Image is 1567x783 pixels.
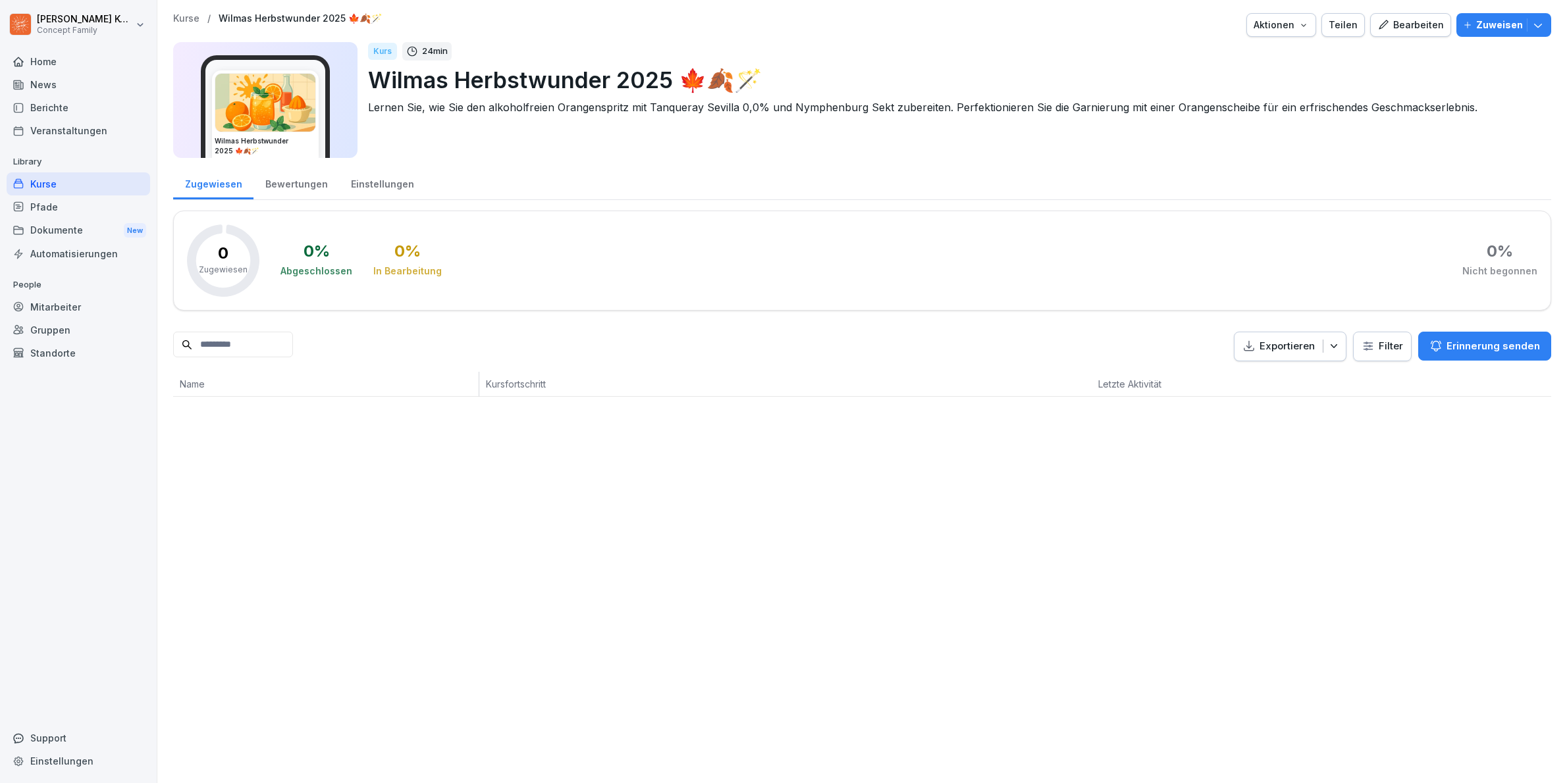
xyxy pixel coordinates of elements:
p: People [7,274,150,295]
button: Aktionen [1246,13,1316,37]
p: Letzte Aktivität [1098,377,1277,391]
p: Kursfortschritt [486,377,855,391]
p: 0 [218,245,228,261]
div: Aktionen [1254,18,1309,32]
a: Automatisierungen [7,242,150,265]
a: Einstellungen [339,166,425,199]
p: Zuweisen [1476,18,1523,32]
a: DokumenteNew [7,218,150,243]
p: Name [180,377,472,391]
a: News [7,73,150,96]
p: Exportieren [1260,339,1315,354]
a: Bewertungen [253,166,339,199]
button: Erinnerung senden [1418,332,1551,361]
p: Library [7,151,150,172]
a: Wilmas Herbstwunder 2025 🍁🍂🪄 [219,13,382,24]
a: Mitarbeiter [7,295,150,318]
div: New [124,223,146,238]
p: Erinnerung senden [1447,339,1540,353]
p: Concept Family [37,26,133,35]
h3: Wilmas Herbstwunder 2025 🍁🍂🪄 [215,136,316,156]
div: 0 % [304,243,330,259]
a: Kurse [7,172,150,195]
div: 0 % [394,243,421,259]
a: Gruppen [7,318,150,341]
button: Bearbeiten [1370,13,1451,37]
button: Teilen [1321,13,1365,37]
div: 0 % [1487,243,1513,259]
p: / [207,13,211,24]
button: Exportieren [1234,332,1346,361]
a: Zugewiesen [173,166,253,199]
a: Home [7,50,150,73]
div: Dokumente [7,218,150,243]
p: 24 min [422,45,448,58]
div: Nicht begonnen [1462,265,1537,278]
p: [PERSON_NAME] Komarov [37,14,133,25]
a: Pfade [7,195,150,218]
img: qcdyq0ib68e598u50h6qae5x.png [215,74,315,132]
p: Wilmas Herbstwunder 2025 🍁🍂🪄 [368,63,1541,97]
div: Teilen [1329,18,1358,32]
div: Support [7,726,150,749]
a: Veranstaltungen [7,119,150,142]
div: Filter [1362,340,1403,353]
p: Lernen Sie, wie Sie den alkoholfreien Orangenspritz mit Tanqueray Sevilla 0,0% und Nymphenburg Se... [368,99,1541,115]
p: Zugewiesen [199,264,248,276]
a: Standorte [7,341,150,365]
div: In Bearbeitung [373,265,442,278]
a: Kurse [173,13,199,24]
div: Abgeschlossen [280,265,352,278]
div: Kurs [368,43,397,60]
button: Filter [1354,332,1411,361]
button: Zuweisen [1456,13,1551,37]
a: Berichte [7,96,150,119]
div: Bearbeiten [1377,18,1444,32]
a: Einstellungen [7,749,150,772]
